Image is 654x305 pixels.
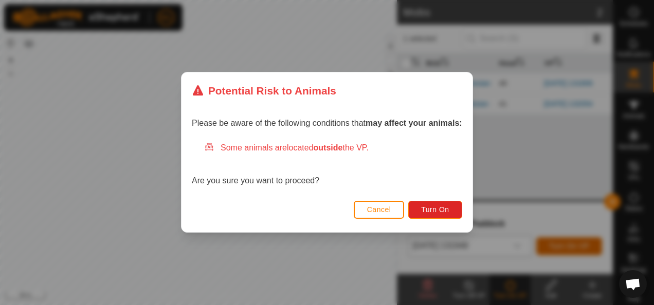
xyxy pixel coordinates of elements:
[192,142,462,187] div: Are you sure you want to proceed?
[192,119,462,128] span: Please be aware of the following conditions that
[422,206,449,214] span: Turn On
[409,201,462,219] button: Turn On
[314,144,343,153] strong: outside
[619,270,647,298] div: Open chat
[367,206,391,214] span: Cancel
[204,142,462,155] div: Some animals are
[287,144,369,153] span: located the VP.
[192,83,336,99] div: Potential Risk to Animals
[366,119,462,128] strong: may affect your animals:
[354,201,405,219] button: Cancel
